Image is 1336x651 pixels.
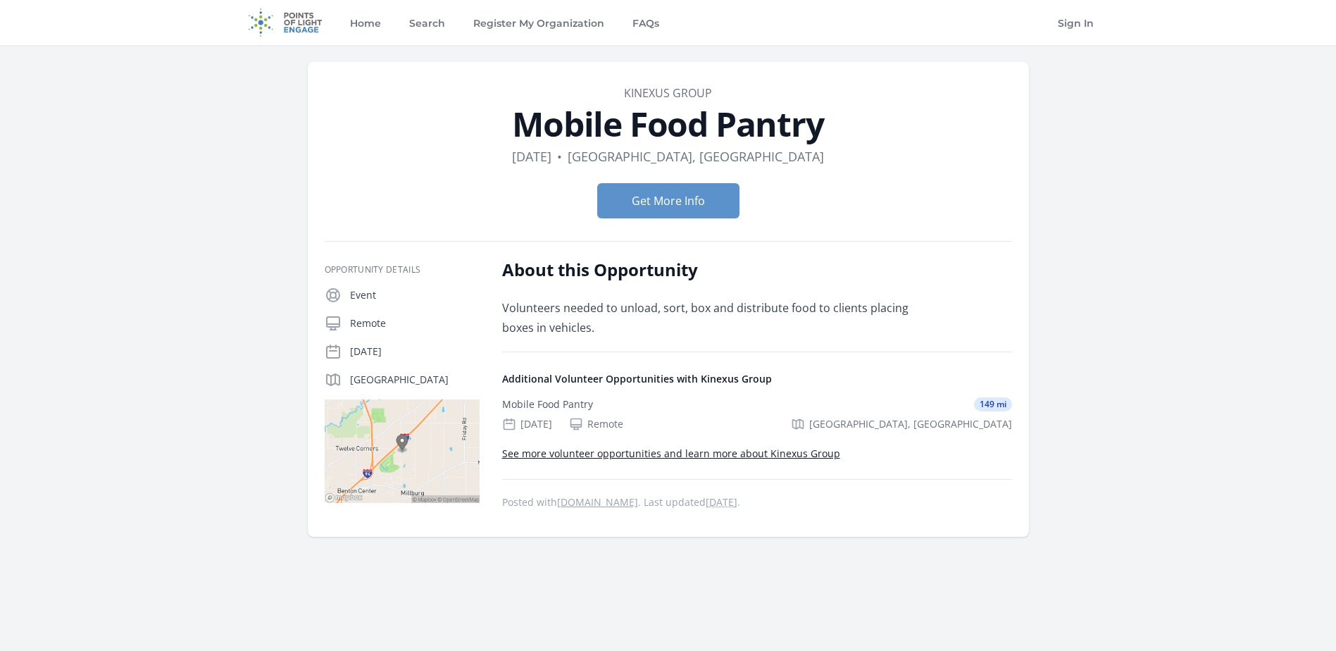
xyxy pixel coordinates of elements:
[502,447,840,460] a: See more volunteer opportunities and learn more about Kinexus Group
[569,417,623,431] div: Remote
[557,495,638,509] a: [DOMAIN_NAME]
[597,183,739,218] button: Get More Info
[557,147,562,166] div: •
[325,399,480,503] img: Map
[350,288,480,302] p: Event
[350,373,480,387] p: [GEOGRAPHIC_DATA]
[624,85,712,101] a: Kinexus Group
[502,259,914,281] h2: About this Opportunity
[502,298,914,337] p: Volunteers needed to unload, sort, box and distribute food to clients placing boxes in vehicles.
[568,147,824,166] dd: [GEOGRAPHIC_DATA], [GEOGRAPHIC_DATA]
[502,417,552,431] div: [DATE]
[325,107,1012,141] h1: Mobile Food Pantry
[502,372,1012,386] h4: Additional Volunteer Opportunities with Kinexus Group
[502,397,593,411] div: Mobile Food Pantry
[974,397,1012,411] span: 149 mi
[350,345,480,359] p: [DATE]
[350,316,480,330] p: Remote
[706,495,737,509] abbr: Wed, Apr 23, 2025 6:51 PM
[512,147,551,166] dd: [DATE]
[497,386,1018,442] a: Mobile Food Pantry 149 mi [DATE] Remote [GEOGRAPHIC_DATA], [GEOGRAPHIC_DATA]
[325,264,480,275] h3: Opportunity Details
[502,497,1012,508] p: Posted with . Last updated .
[809,417,1012,431] span: [GEOGRAPHIC_DATA], [GEOGRAPHIC_DATA]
